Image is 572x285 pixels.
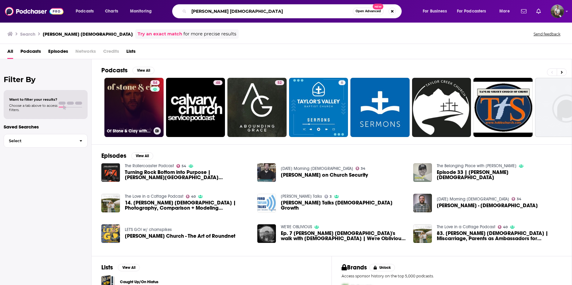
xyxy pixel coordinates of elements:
a: EpisodesView All [101,152,153,160]
img: Jeremy Taylor - Black Rock Church [413,194,432,212]
span: 14. [PERSON_NAME] [DEMOGRAPHIC_DATA] | Photography, Comparison + Modeling [DEMOGRAPHIC_DATA] In Y... [125,200,250,211]
span: 34 [361,167,365,170]
span: 52 [277,80,282,86]
a: Jeremy Taylor - Black Rock Church [437,203,538,208]
a: 54Of Stone & Clay with [PERSON_NAME] [DEMOGRAPHIC_DATA] [104,78,164,137]
a: 54 [150,80,160,85]
span: More [499,7,510,16]
button: Show profile menu [551,5,564,18]
a: Try an exact match [138,31,182,38]
a: The Rollercoaster Podcast [125,163,174,168]
button: Unlock [369,264,395,271]
span: [PERSON_NAME] - [DEMOGRAPHIC_DATA] [437,203,538,208]
span: Monitoring [130,7,152,16]
a: Ep. 7 Taylor Church's walk with God | We're Oblivious | Taylor Church x Reuben Bradshaw [281,231,406,241]
h3: [PERSON_NAME] [DEMOGRAPHIC_DATA] [43,31,133,37]
a: Taylor Church - The Art of Roundnet [125,233,235,239]
a: Ford Taylor Talks Church Growth [281,200,406,211]
a: 40 [186,195,196,198]
a: Episode 33 | Taylor Church [437,170,562,180]
span: 48 [216,80,220,86]
a: The Love in a Cottage Podcast [125,194,183,199]
img: Ep. 7 Taylor Church's walk with God | We're Oblivious | Taylor Church x Reuben Bradshaw [257,224,276,243]
span: Podcasts [76,7,94,16]
a: Turning Rock Bottom into Purpose | Taylor Church [125,170,250,180]
span: New [373,4,384,9]
h2: Lists [101,264,113,271]
button: open menu [453,6,495,16]
button: View All [131,152,153,160]
span: for more precise results [183,31,236,38]
a: PodcastsView All [101,67,154,74]
span: [PERSON_NAME] Talks [DEMOGRAPHIC_DATA] Growth [281,200,406,211]
button: Select [4,134,88,148]
img: 83. Taylor Church | Miscarriage, Parents as Ambassadors for God + Valuing Quality over Quantity [413,224,432,243]
a: Lists [126,46,136,59]
img: User Profile [551,5,564,18]
a: 14. Taylor Church | Photography, Comparison + Modeling Jesus In Your Business [125,200,250,211]
a: Episodes [48,46,68,59]
a: All [7,46,13,59]
span: 6 [341,80,343,86]
span: Choose a tab above to access filters. [9,103,57,112]
button: View All [132,67,154,74]
a: 3 [324,195,332,198]
a: 48 [166,78,225,137]
a: Monday Morning Church [281,166,353,171]
span: 40 [191,195,196,198]
h2: Filter By [4,75,88,84]
a: 34 [512,197,522,201]
span: Charts [105,7,118,16]
a: 54 [176,164,186,168]
a: Ford Taylor Talks [281,194,322,199]
a: Podchaser - Follow, Share and Rate Podcasts [5,5,63,17]
a: 40 [498,225,508,229]
p: Access sponsor history on the top 5,000 podcasts. [342,274,562,278]
h2: Episodes [101,152,126,160]
a: LET'S GO! w/ chornspikes [125,227,172,232]
div: Search podcasts, credits, & more... [178,4,407,18]
h2: Podcasts [101,67,128,74]
span: Ep. 7 [PERSON_NAME] [DEMOGRAPHIC_DATA]'s walk with [DEMOGRAPHIC_DATA] | We're Oblivious | [PERSON... [281,231,406,241]
p: Saved Searches [4,124,88,130]
img: Episode 33 | Taylor Church [413,163,432,182]
img: Taylor Church - The Art of Roundnet [101,224,120,243]
a: 52 [275,80,284,85]
button: open menu [418,6,454,16]
span: 3 [330,195,332,198]
a: Podcasts [20,46,41,59]
a: 83. Taylor Church | Miscarriage, Parents as Ambassadors for God + Valuing Quality over Quantity [437,231,562,241]
a: 34 [356,167,366,170]
span: [PERSON_NAME] on Church Security [281,172,368,178]
h3: Of Stone & Clay with [PERSON_NAME] [DEMOGRAPHIC_DATA] [107,128,151,134]
span: Episode 33 | [PERSON_NAME] [DEMOGRAPHIC_DATA] [437,170,562,180]
img: 14. Taylor Church | Photography, Comparison + Modeling Jesus In Your Business [101,194,120,212]
span: 40 [503,226,508,229]
a: Turning Rock Bottom into Purpose | Taylor Church [101,163,120,182]
button: open menu [495,6,517,16]
a: The Love in a Cottage Podcast [437,224,495,229]
h2: Brands [342,264,367,271]
a: Jeremy Taylor on Church Security [281,172,368,178]
img: Jeremy Taylor on Church Security [257,163,276,182]
a: 48 [213,80,223,85]
span: 54 [182,165,186,168]
a: 52 [227,78,287,137]
img: Ford Taylor Talks Church Growth [257,194,276,212]
h3: Search [20,31,35,37]
a: ListsView All [101,264,140,271]
a: Show notifications dropdown [519,6,529,16]
a: Show notifications dropdown [534,6,543,16]
a: Charts [101,6,122,16]
span: 83. [PERSON_NAME] [DEMOGRAPHIC_DATA] | Miscarriage, Parents as Ambassadors for [DEMOGRAPHIC_DATA]... [437,231,562,241]
button: Send feedback [532,31,562,37]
